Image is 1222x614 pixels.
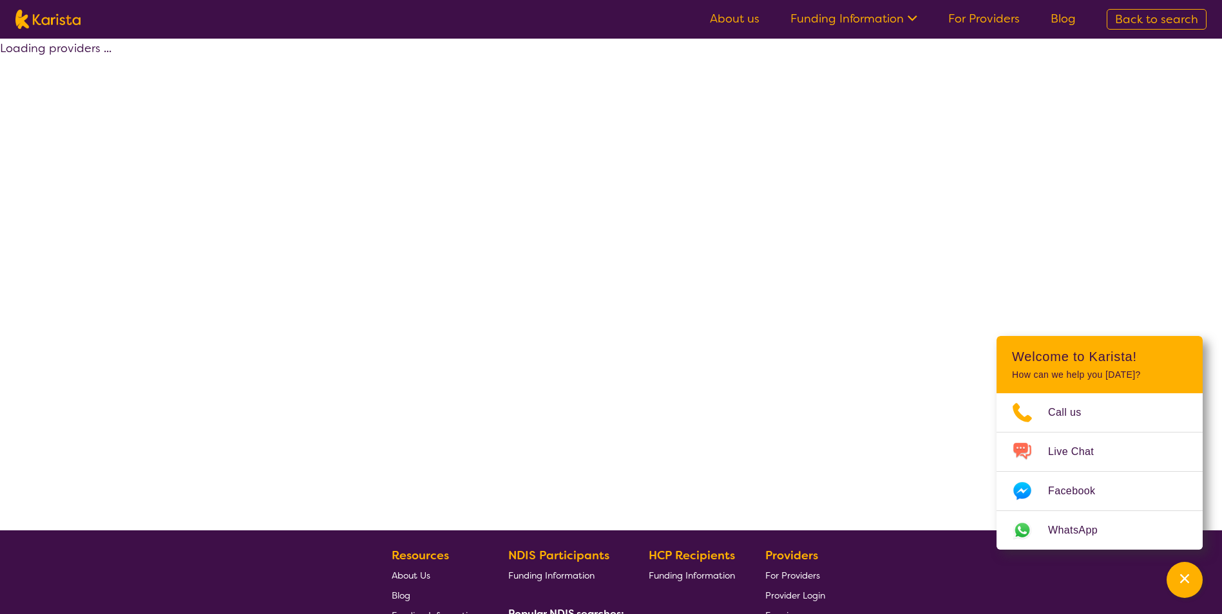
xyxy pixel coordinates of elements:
[997,393,1203,550] ul: Choose channel
[765,585,825,605] a: Provider Login
[649,570,735,581] span: Funding Information
[1048,521,1113,540] span: WhatsApp
[508,570,595,581] span: Funding Information
[765,548,818,563] b: Providers
[1012,349,1187,364] h2: Welcome to Karista!
[392,565,478,585] a: About Us
[790,11,917,26] a: Funding Information
[1048,481,1111,501] span: Facebook
[508,565,619,585] a: Funding Information
[1048,442,1109,461] span: Live Chat
[508,548,609,563] b: NDIS Participants
[710,11,759,26] a: About us
[392,548,449,563] b: Resources
[1012,369,1187,380] p: How can we help you [DATE]?
[1051,11,1076,26] a: Blog
[765,590,825,601] span: Provider Login
[765,565,825,585] a: For Providers
[649,565,735,585] a: Funding Information
[649,548,735,563] b: HCP Recipients
[392,590,410,601] span: Blog
[1048,403,1097,422] span: Call us
[997,511,1203,550] a: Web link opens in a new tab.
[15,10,81,29] img: Karista logo
[765,570,820,581] span: For Providers
[392,570,430,581] span: About Us
[392,585,478,605] a: Blog
[997,336,1203,550] div: Channel Menu
[948,11,1020,26] a: For Providers
[1167,562,1203,598] button: Channel Menu
[1107,9,1207,30] a: Back to search
[1115,12,1198,27] span: Back to search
